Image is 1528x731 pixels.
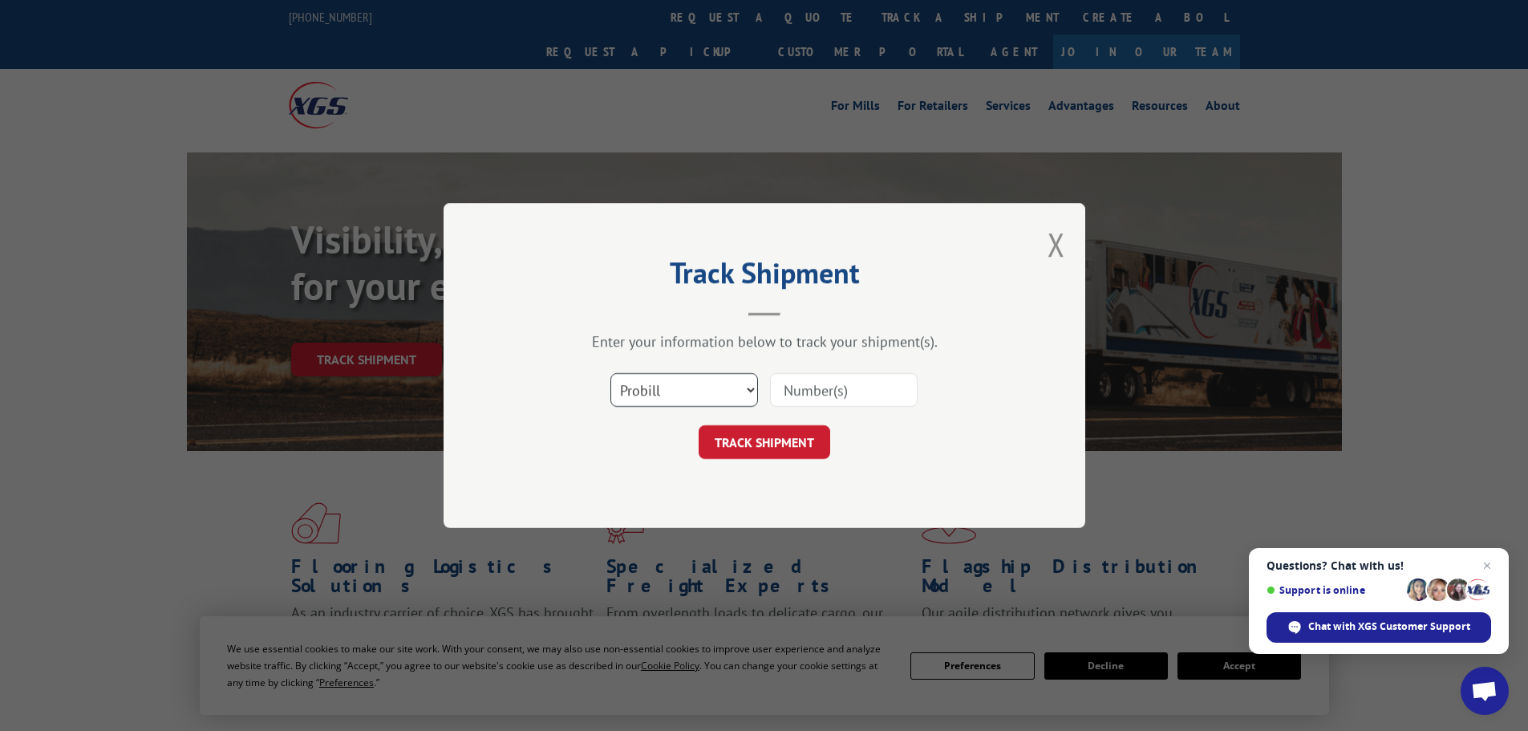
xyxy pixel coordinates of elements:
[1267,559,1491,572] span: Questions? Chat with us!
[1308,619,1470,634] span: Chat with XGS Customer Support
[770,373,918,407] input: Number(s)
[1048,223,1065,266] button: Close modal
[1267,584,1401,596] span: Support is online
[699,425,830,459] button: TRACK SHIPMENT
[1267,612,1491,643] div: Chat with XGS Customer Support
[1477,556,1497,575] span: Close chat
[1461,667,1509,715] div: Open chat
[524,332,1005,351] div: Enter your information below to track your shipment(s).
[524,262,1005,292] h2: Track Shipment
